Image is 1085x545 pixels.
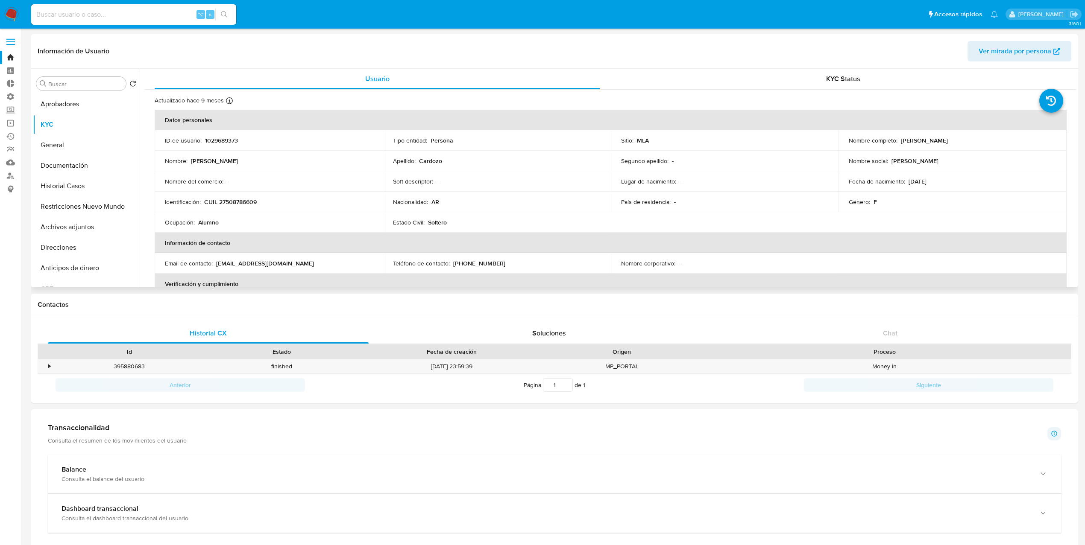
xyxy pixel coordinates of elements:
div: Money in [698,359,1071,373]
div: Id [59,347,199,356]
button: Direcciones [33,237,140,258]
p: 1029689373 [205,137,238,144]
span: Soluciones [532,328,566,338]
button: Volver al orden por defecto [129,80,136,90]
p: Nombre : [165,157,188,165]
span: 1 [583,381,585,389]
input: Buscar [48,80,123,88]
button: Buscar [40,80,47,87]
p: Nombre corporativo : [621,259,675,267]
p: [PHONE_NUMBER] [453,259,505,267]
h1: Contactos [38,300,1071,309]
p: [DATE] [909,178,927,185]
p: - [672,157,674,165]
span: Accesos rápidos [934,10,982,19]
th: Datos personales [155,110,1067,130]
p: Estado Civil : [393,219,425,226]
button: Ver mirada por persona [968,41,1071,61]
span: s [209,10,211,18]
p: Teléfono de contacto : [393,259,450,267]
button: Restricciones Nuevo Mundo [33,196,140,217]
p: [PERSON_NAME] [901,137,948,144]
div: Fecha de creación [364,347,540,356]
span: Chat [883,328,897,338]
span: Ver mirada por persona [979,41,1051,61]
button: Aprobadores [33,94,140,114]
p: [EMAIL_ADDRESS][DOMAIN_NAME] [216,259,314,267]
p: Cardozo [419,157,442,165]
span: Usuario [365,74,390,84]
h1: Información de Usuario [38,47,109,55]
p: Soltero [428,219,447,226]
div: Estado [211,347,352,356]
button: search-icon [215,9,233,20]
p: Apellido : [393,157,416,165]
button: General [33,135,140,155]
button: KYC [33,114,140,135]
p: [PERSON_NAME] [891,157,938,165]
p: Identificación : [165,198,201,206]
div: • [48,362,50,370]
p: Email de contacto : [165,259,213,267]
button: Documentación [33,155,140,176]
p: Soft descriptor : [393,178,433,185]
div: finished [205,359,358,373]
p: F [874,198,877,206]
span: ⌥ [197,10,204,18]
button: Anticipos de dinero [33,258,140,278]
button: Historial Casos [33,176,140,196]
button: Siguiente [804,378,1053,392]
p: MLA [637,137,649,144]
a: Notificaciones [991,11,998,18]
p: Alumno [198,219,219,226]
p: - [679,259,680,267]
button: Archivos adjuntos [33,217,140,237]
div: Proceso [704,347,1065,356]
div: MP_PORTAL [545,359,698,373]
p: Lugar de nacimiento : [621,178,676,185]
p: Sitio : [621,137,633,144]
p: - [680,178,681,185]
p: - [227,178,229,185]
button: Anterior [56,378,305,392]
p: - [437,178,438,185]
p: ID de usuario : [165,137,202,144]
p: Nacionalidad : [393,198,428,206]
p: Tipo entidad : [393,137,427,144]
span: Historial CX [190,328,227,338]
p: Actualizado hace 9 meses [155,96,224,105]
p: Nombre del comercio : [165,178,223,185]
div: [DATE] 23:59:39 [358,359,545,373]
button: CBT [33,278,140,299]
p: Segundo apellido : [621,157,669,165]
input: Buscar usuario o caso... [31,9,236,20]
p: Persona [431,137,453,144]
p: Ocupación : [165,219,195,226]
p: AR [431,198,439,206]
a: Salir [1070,10,1079,19]
span: Página de [524,378,585,392]
p: Género : [849,198,870,206]
p: País de residencia : [621,198,671,206]
p: Nombre completo : [849,137,897,144]
th: Verificación y cumplimiento [155,274,1067,294]
p: [PERSON_NAME] [191,157,238,165]
div: 395880683 [53,359,205,373]
p: Fecha de nacimiento : [849,178,905,185]
p: - [674,198,676,206]
p: jessica.fukman@mercadolibre.com [1018,10,1067,18]
p: CUIL 27508786609 [204,198,257,206]
div: Origen [551,347,692,356]
span: KYC Status [826,74,860,84]
p: Nombre social : [849,157,888,165]
th: Información de contacto [155,233,1067,253]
